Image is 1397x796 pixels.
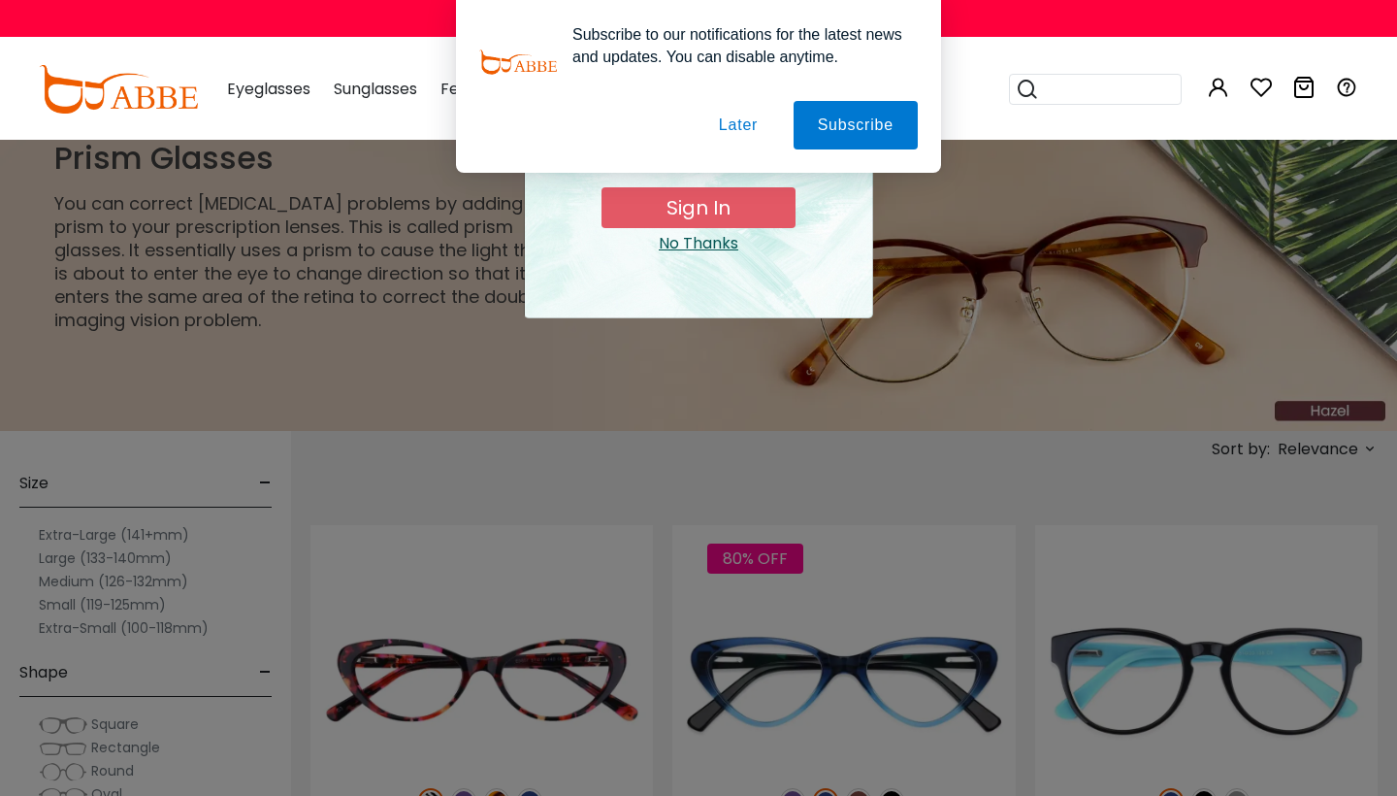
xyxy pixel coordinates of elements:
button: Sign In [601,187,796,228]
button: Subscribe [794,101,918,149]
div: Close [540,232,857,255]
div: Subscribe to our notifications for the latest news and updates. You can disable anytime. [557,23,918,68]
img: notification icon [479,23,557,101]
button: Later [695,101,782,149]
